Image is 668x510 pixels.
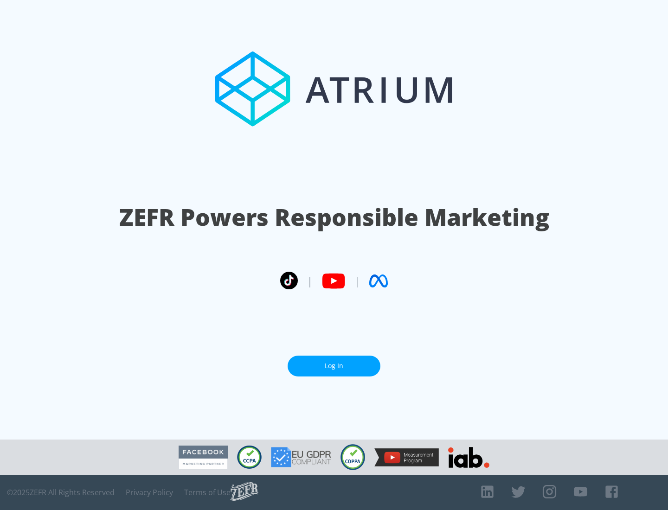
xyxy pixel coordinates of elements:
img: GDPR Compliant [271,447,331,467]
h1: ZEFR Powers Responsible Marketing [119,201,549,233]
img: COPPA Compliant [340,444,365,470]
span: © 2025 ZEFR All Rights Reserved [7,488,115,497]
img: YouTube Measurement Program [374,448,439,466]
a: Terms of Use [184,488,231,497]
img: IAB [448,447,489,468]
img: CCPA Compliant [237,446,262,469]
a: Log In [288,356,380,376]
a: Privacy Policy [126,488,173,497]
img: Facebook Marketing Partner [179,446,228,469]
span: | [354,274,360,288]
span: | [307,274,313,288]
